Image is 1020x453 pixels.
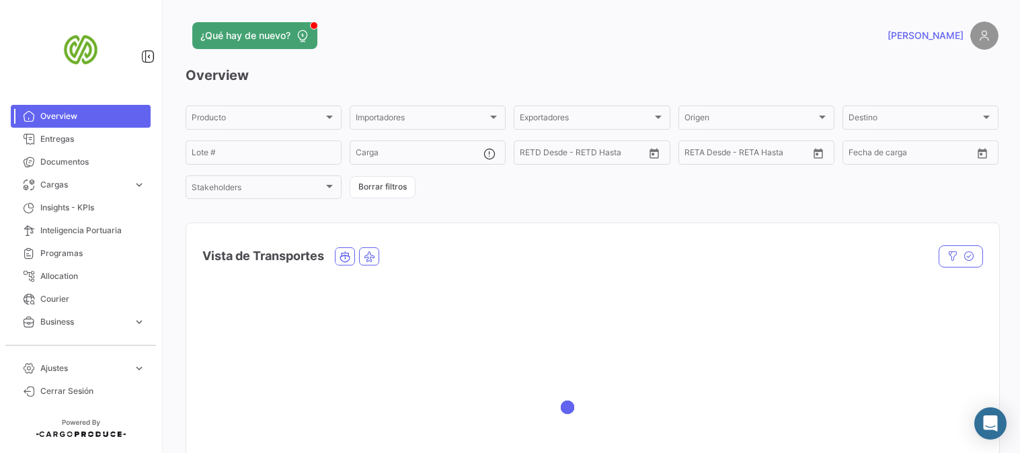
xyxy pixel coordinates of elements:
a: Inteligencia Portuaria [11,219,151,242]
span: Business [40,316,128,328]
span: Programas [40,247,145,259]
button: Open calendar [972,143,992,163]
span: expand_more [133,316,145,328]
span: Courier [40,293,145,305]
a: Courier [11,288,151,311]
img: placeholder-user.png [970,22,998,50]
button: Ocean [336,248,354,265]
input: Desde [520,150,544,159]
span: Cerrar Sesión [40,385,145,397]
span: Stakeholders [192,185,323,194]
span: Documentos [40,156,145,168]
span: Destino [849,115,980,124]
span: expand_more [133,339,145,351]
span: expand_more [133,179,145,191]
span: Ajustes [40,362,128,374]
span: Inteligencia Portuaria [40,224,145,237]
a: Programas [11,242,151,265]
span: Exportadores [520,115,652,124]
span: Entregas [40,133,145,145]
span: Cargas [40,179,128,191]
h3: Overview [186,66,998,85]
input: Hasta [882,150,941,159]
div: Abrir Intercom Messenger [974,407,1007,440]
img: san-miguel-logo.png [47,16,114,83]
button: ¿Qué hay de nuevo? [192,22,317,49]
button: Open calendar [808,143,828,163]
h4: Vista de Transportes [202,247,324,265]
input: Hasta [553,150,613,159]
a: Allocation [11,265,151,288]
input: Hasta [718,150,777,159]
span: Origen [684,115,816,124]
span: Allocation [40,270,145,282]
span: Insights - KPIs [40,202,145,214]
a: Documentos [11,151,151,173]
span: Estadísticas [40,339,128,351]
button: Borrar filtros [350,176,416,198]
span: Producto [192,115,323,124]
a: Insights - KPIs [11,196,151,219]
a: Overview [11,105,151,128]
button: Open calendar [644,143,664,163]
input: Desde [684,150,709,159]
span: expand_more [133,362,145,374]
span: Overview [40,110,145,122]
a: Entregas [11,128,151,151]
span: ¿Qué hay de nuevo? [200,29,290,42]
button: Air [360,248,379,265]
input: Desde [849,150,873,159]
span: Importadores [356,115,487,124]
span: [PERSON_NAME] [888,29,964,42]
